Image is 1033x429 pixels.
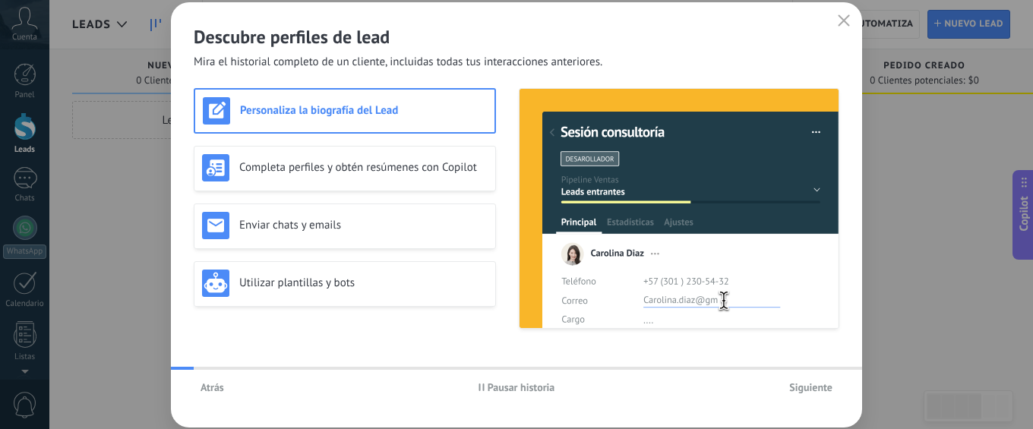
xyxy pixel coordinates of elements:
[488,382,555,393] span: Pausar historia
[472,376,562,399] button: Pausar historia
[239,218,488,232] h3: Enviar chats y emails
[239,276,488,290] h3: Utilizar plantillas y bots
[239,160,488,175] h3: Completa perfiles y obtén resúmenes con Copilot
[194,376,231,399] button: Atrás
[201,382,224,393] span: Atrás
[240,103,487,118] h3: Personaliza la biografía del Lead
[789,382,832,393] span: Siguiente
[194,55,602,70] span: Mira el historial completo de un cliente, incluidas todas tus interacciones anteriores.
[782,376,839,399] button: Siguiente
[194,25,839,49] h2: Descubre perfiles de lead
